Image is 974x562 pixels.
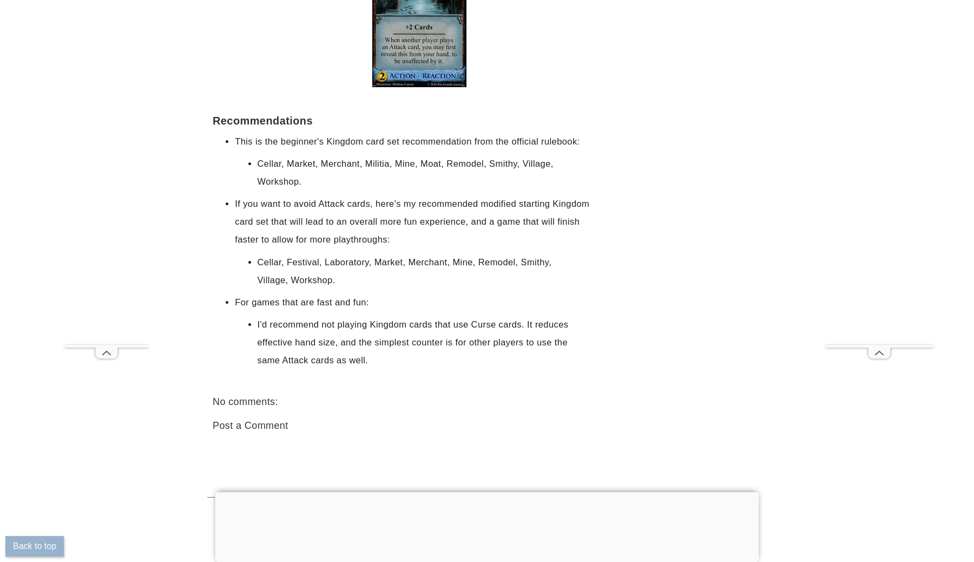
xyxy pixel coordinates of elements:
[5,536,64,557] button: Back to top
[213,99,626,127] h2: Recommendations
[258,155,582,191] li: Cellar, Market, Merchant, Militia, Mine, Moat, Remodel, Smithy, Village, Workshop.
[825,28,933,345] iframe: Advertisement
[235,293,604,311] li: For games that are fast and fun:
[213,396,626,408] h4: No comments:
[235,195,604,249] li: If you want to avoid Attack cards, here's my recommended modified starting Kingdom card set that ...
[213,420,626,432] h4: Post a Comment
[64,28,149,345] iframe: Advertisement
[258,316,582,369] li: I'd recommend not playing Kingdom cards that use Curse cards. It reduces effective hand size, and...
[235,133,604,151] li: This is the beginner's Kingdom card set recommendation from the official rulebook:
[215,492,759,559] iframe: Advertisement
[258,253,582,289] li: Cellar, Festival, Laboratory, Market, Merchant, Mine, Remodel, Smithy, Village, Workshop.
